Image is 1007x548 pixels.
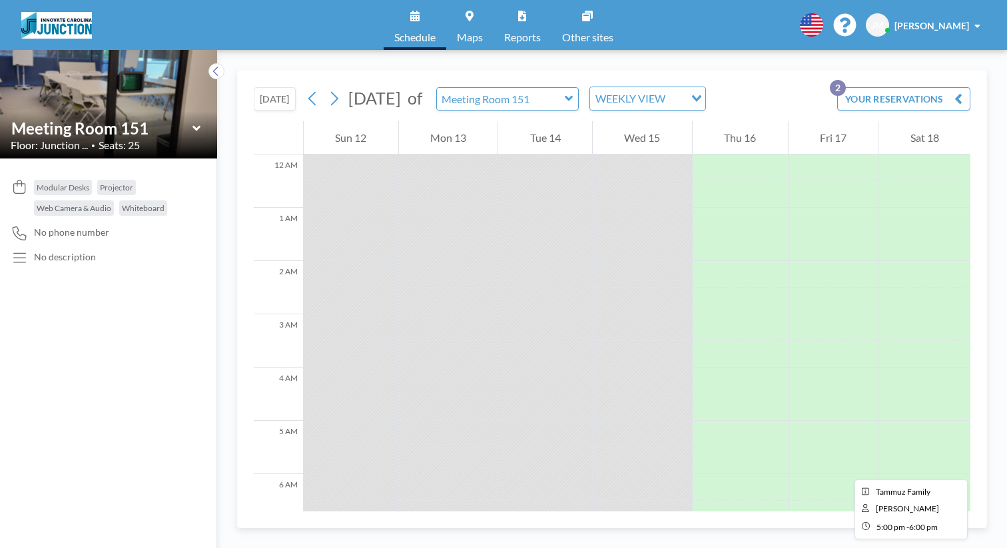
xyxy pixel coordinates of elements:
[254,474,303,527] div: 6 AM
[837,87,970,111] button: YOUR RESERVATIONS2
[878,121,970,154] div: Sat 18
[498,121,592,154] div: Tue 14
[593,90,668,107] span: WEEKLY VIEW
[254,208,303,261] div: 1 AM
[37,203,111,213] span: Web Camera & Audio
[11,119,192,138] input: Meeting Room 151
[304,121,398,154] div: Sun 12
[830,80,846,96] p: 2
[254,368,303,421] div: 4 AM
[504,32,541,43] span: Reports
[34,251,96,263] div: No description
[876,522,905,532] span: 5:00 PM
[254,154,303,208] div: 12 AM
[394,32,436,43] span: Schedule
[906,522,909,532] span: -
[457,32,483,43] span: Maps
[254,261,303,314] div: 2 AM
[590,87,705,110] div: Search for option
[254,421,303,474] div: 5 AM
[876,487,930,497] span: Tammuz Family
[871,19,884,31] span: JM
[876,503,939,513] span: Jon Mozes
[693,121,788,154] div: Thu 16
[21,12,92,39] img: organization-logo
[122,203,165,213] span: Whiteboard
[254,87,296,111] button: [DATE]
[34,226,109,238] span: No phone number
[37,182,89,192] span: Modular Desks
[254,314,303,368] div: 3 AM
[91,141,95,150] span: •
[669,90,683,107] input: Search for option
[593,121,692,154] div: Wed 15
[894,20,969,31] span: [PERSON_NAME]
[408,88,422,109] span: of
[99,138,140,152] span: Seats: 25
[437,88,565,110] input: Meeting Room 151
[562,32,613,43] span: Other sites
[348,88,401,108] span: [DATE]
[11,138,88,152] span: Floor: Junction ...
[100,182,133,192] span: Projector
[789,121,878,154] div: Fri 17
[909,522,938,532] span: 6:00 PM
[399,121,498,154] div: Mon 13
